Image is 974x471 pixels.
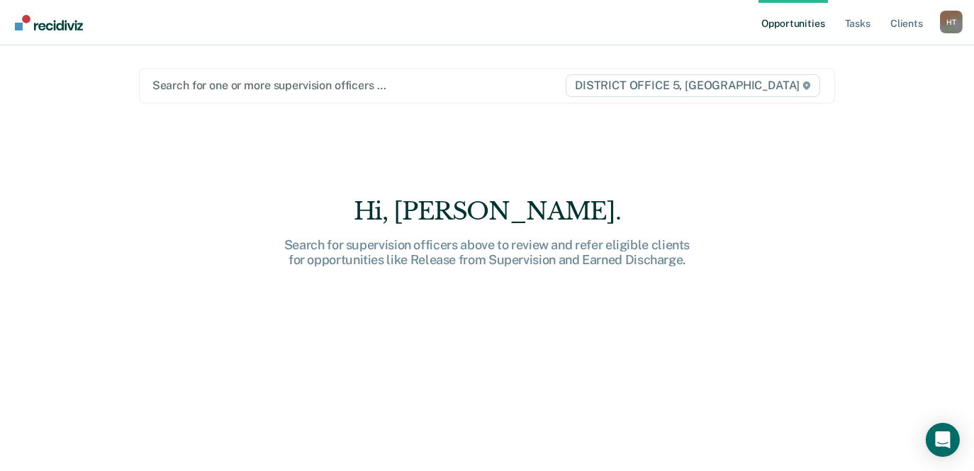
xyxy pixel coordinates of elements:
[940,11,963,33] button: Profile dropdown button
[940,11,963,33] div: H T
[566,74,820,97] span: DISTRICT OFFICE 5, [GEOGRAPHIC_DATA]
[260,237,714,268] div: Search for supervision officers above to review and refer eligible clients for opportunities like...
[260,197,714,226] div: Hi, [PERSON_NAME].
[926,423,960,457] div: Open Intercom Messenger
[15,15,83,30] img: Recidiviz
